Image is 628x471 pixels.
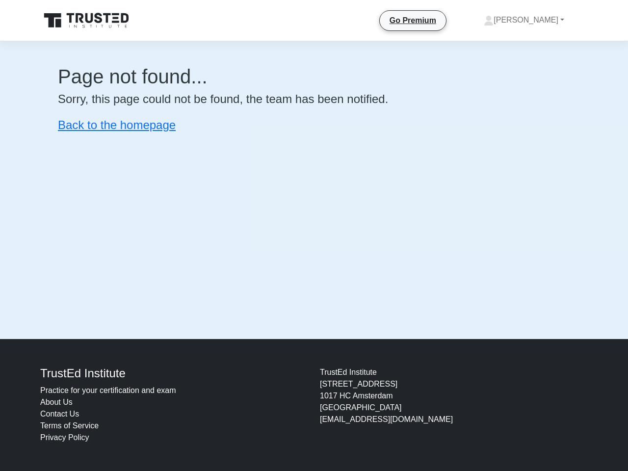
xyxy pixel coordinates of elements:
a: About Us [40,398,73,406]
h4: Sorry, this page could not be found, the team has been notified. [58,92,570,106]
a: Terms of Service [40,421,99,430]
a: Back to the homepage [58,118,176,131]
a: Privacy Policy [40,433,89,442]
a: Practice for your certification and exam [40,386,176,394]
div: TrustEd Institute [STREET_ADDRESS] 1017 HC Amsterdam [GEOGRAPHIC_DATA] [EMAIL_ADDRESS][DOMAIN_NAME] [314,366,594,444]
h1: Page not found... [58,65,570,88]
a: Go Premium [384,14,442,26]
h4: TrustEd Institute [40,366,308,381]
a: [PERSON_NAME] [460,10,588,30]
a: Contact Us [40,410,79,418]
